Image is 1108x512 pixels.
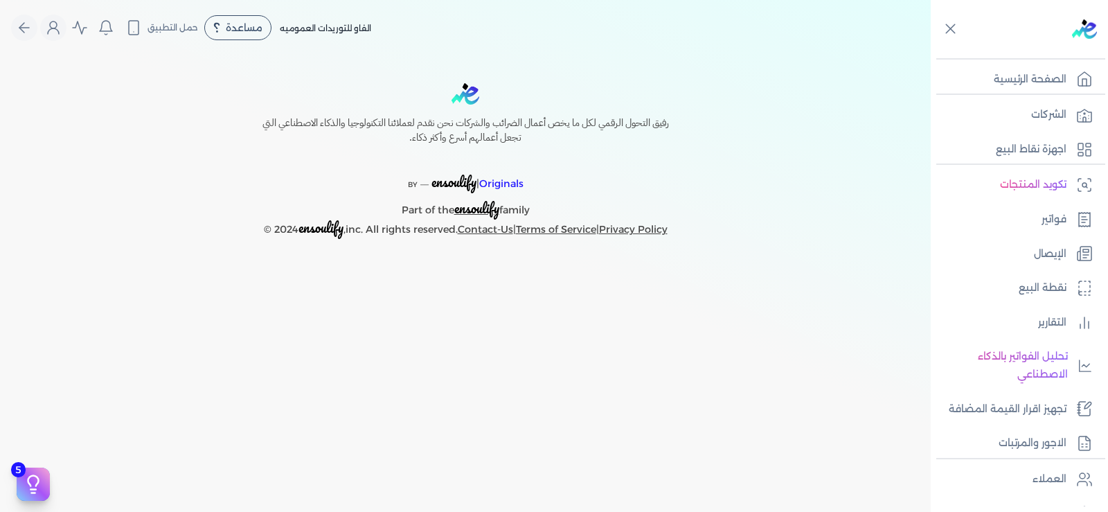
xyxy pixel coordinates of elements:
[204,15,271,40] div: مساعدة
[148,21,198,34] span: حمل التطبيق
[454,197,499,219] span: ensoulify
[233,157,698,194] p: |
[949,400,1066,418] p: تجهيز اقرار القيمة المضافة
[931,135,1100,164] a: اجهزة نقاط البيع
[280,23,371,33] span: الفاو للتوريدات العموميه
[408,180,418,189] span: BY
[516,223,596,236] a: Terms of Service
[999,434,1066,452] p: الاجور والمرتبات
[931,170,1100,200] a: تكويد المنتجات
[420,177,429,186] sup: __
[599,223,668,236] a: Privacy Policy
[233,219,698,239] p: © 2024 ,inc. All rights reserved. | |
[298,217,343,238] span: ensoulify
[431,171,476,193] span: ensoulify
[1042,211,1066,229] p: فواتير
[454,204,499,216] a: ensoulify
[931,100,1100,130] a: الشركات
[931,342,1100,389] a: تحليل الفواتير بالذكاء الاصطناعي
[931,274,1100,303] a: نقطة البيع
[479,177,524,190] span: Originals
[1033,470,1066,488] p: العملاء
[11,462,26,477] span: 5
[1000,176,1066,194] p: تكويد المنتجات
[938,348,1068,383] p: تحليل الفواتير بالذكاء الاصطناعي
[931,308,1100,337] a: التقارير
[931,205,1100,234] a: فواتير
[994,71,1066,89] p: الصفحة الرئيسية
[233,116,698,145] h6: رفيق التحول الرقمي لكل ما يخص أعمال الضرائب والشركات نحن نقدم لعملائنا التكنولوجيا والذكاء الاصطن...
[226,23,262,33] span: مساعدة
[458,223,513,236] a: Contact-Us
[1019,279,1066,297] p: نقطة البيع
[931,429,1100,458] a: الاجور والمرتبات
[931,395,1100,424] a: تجهيز اقرار القيمة المضافة
[122,16,202,39] button: حمل التطبيق
[452,83,479,105] img: logo
[996,141,1066,159] p: اجهزة نقاط البيع
[1038,314,1066,332] p: التقارير
[931,65,1100,94] a: الصفحة الرئيسية
[1072,19,1097,39] img: logo
[931,240,1100,269] a: الإيصال
[17,468,50,501] button: 5
[1034,245,1066,263] p: الإيصال
[233,194,698,220] p: Part of the family
[931,465,1100,494] a: العملاء
[1031,106,1066,124] p: الشركات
